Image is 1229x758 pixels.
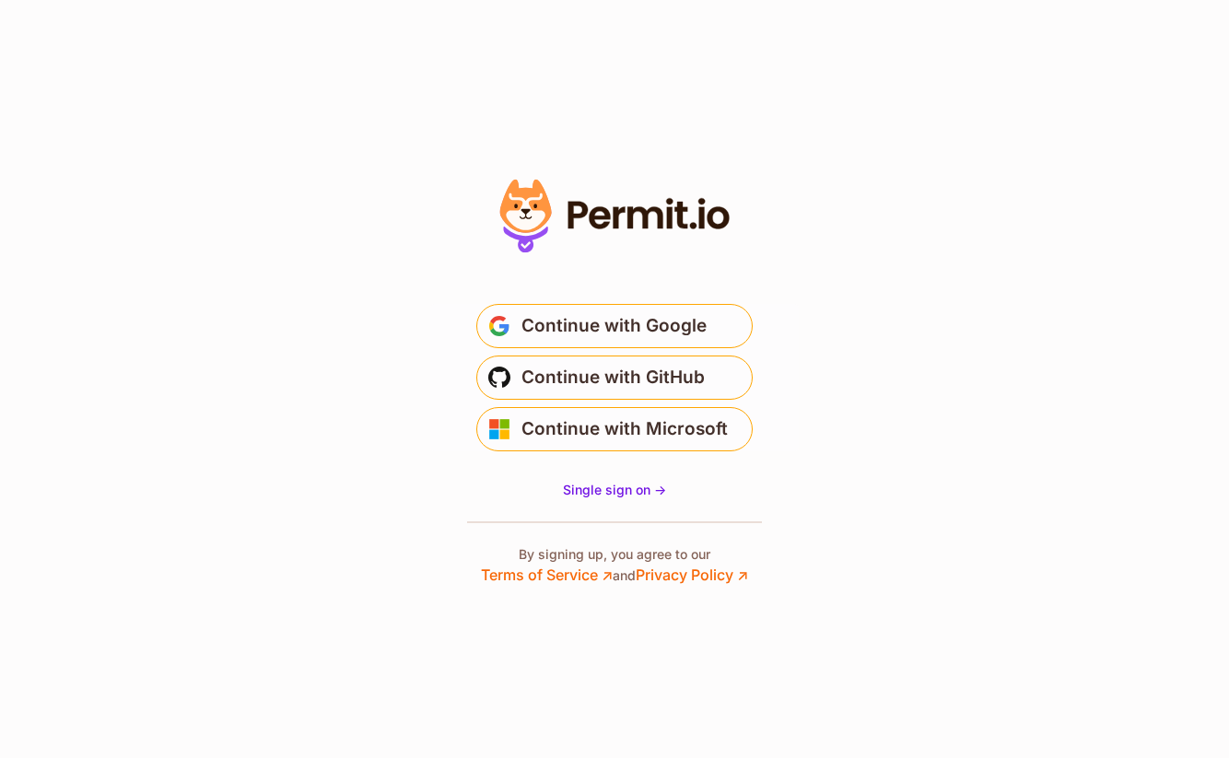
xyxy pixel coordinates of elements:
[636,566,748,584] a: Privacy Policy ↗
[476,356,753,400] button: Continue with GitHub
[563,482,666,497] span: Single sign on ->
[521,311,707,341] span: Continue with Google
[476,304,753,348] button: Continue with Google
[481,566,613,584] a: Terms of Service ↗
[476,407,753,451] button: Continue with Microsoft
[481,545,748,586] p: By signing up, you agree to our and
[521,414,728,444] span: Continue with Microsoft
[521,363,705,392] span: Continue with GitHub
[563,481,666,499] a: Single sign on ->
